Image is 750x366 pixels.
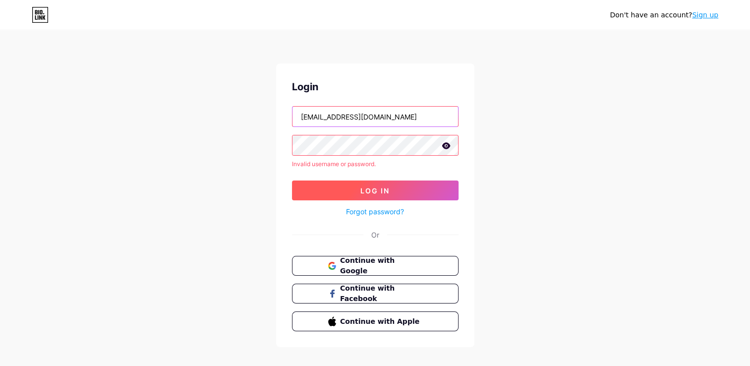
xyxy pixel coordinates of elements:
[360,186,390,195] span: Log In
[340,316,422,327] span: Continue with Apple
[371,230,379,240] div: Or
[292,311,459,331] button: Continue with Apple
[292,79,459,94] div: Login
[292,284,459,304] button: Continue with Facebook
[292,181,459,200] button: Log In
[692,11,718,19] a: Sign up
[340,283,422,304] span: Continue with Facebook
[610,10,718,20] div: Don't have an account?
[340,255,422,276] span: Continue with Google
[292,160,459,169] div: Invalid username or password.
[292,107,458,126] input: Username
[346,206,404,217] a: Forgot password?
[292,256,459,276] button: Continue with Google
